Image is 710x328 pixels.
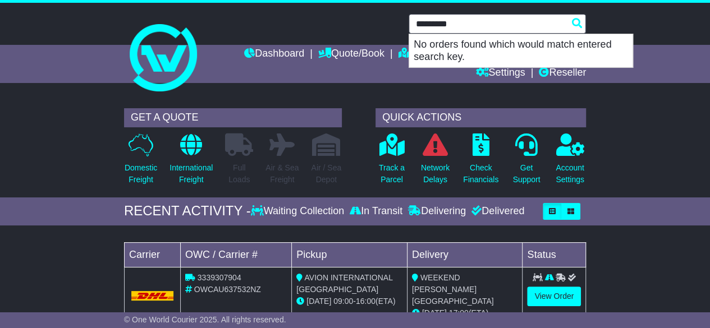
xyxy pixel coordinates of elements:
a: AccountSettings [555,133,585,192]
a: Dashboard [244,45,304,64]
td: Status [523,242,586,267]
a: InternationalFreight [169,133,213,192]
p: Air / Sea Depot [311,162,341,186]
span: 3339307904 [198,273,241,282]
div: - (ETA) [296,295,402,307]
span: [DATE] [422,308,447,317]
p: Network Delays [421,162,450,186]
p: Domestic Freight [125,162,157,186]
a: Reseller [539,64,586,83]
div: QUICK ACTIONS [375,108,586,127]
a: View Order [527,287,581,306]
p: Track a Parcel [379,162,405,186]
div: (ETA) [412,307,518,319]
div: GET A QUOTE [124,108,342,127]
img: DHL.png [131,291,173,300]
div: RECENT ACTIVITY - [124,203,251,219]
p: International Freight [170,162,213,186]
a: Quote/Book [318,45,384,64]
span: WEEKEND [PERSON_NAME][GEOGRAPHIC_DATA] [412,273,494,306]
div: Delivering [405,205,469,218]
span: 09:00 [333,297,353,306]
td: Carrier [124,242,180,267]
span: 16:00 [356,297,375,306]
a: Track aParcel [378,133,405,192]
p: Full Loads [225,162,253,186]
a: GetSupport [512,133,540,192]
td: OWC / Carrier # [180,242,291,267]
span: © One World Courier 2025. All rights reserved. [124,315,286,324]
p: Get Support [512,162,540,186]
a: Settings [475,64,525,83]
a: DomesticFreight [124,133,158,192]
p: Account Settings [556,162,584,186]
div: In Transit [347,205,405,218]
p: Air & Sea Freight [265,162,299,186]
p: Check Financials [463,162,498,186]
a: NetworkDelays [420,133,450,192]
span: [DATE] [306,297,331,306]
div: Waiting Collection [251,205,347,218]
td: Delivery [407,242,523,267]
span: 17:00 [449,308,469,317]
span: OWCAU637532NZ [194,285,261,294]
div: Delivered [469,205,524,218]
span: AVION INTERNATIONAL [GEOGRAPHIC_DATA] [296,273,392,294]
td: Pickup [292,242,407,267]
a: Tracking [398,45,448,64]
p: No orders found which would match entered search key. [409,34,633,67]
a: CheckFinancials [462,133,499,192]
